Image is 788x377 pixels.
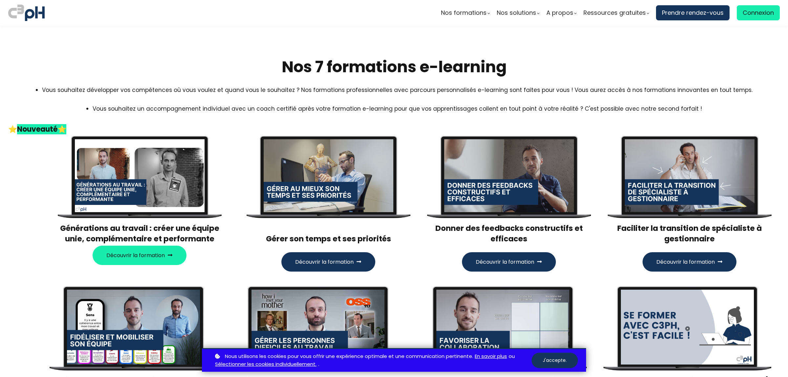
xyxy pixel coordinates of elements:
[106,251,165,259] span: Découvrir la formation
[427,223,591,244] h3: Donner des feedbacks constructifs et efficaces
[643,252,736,272] button: Découvrir la formation
[656,258,715,266] span: Découvrir la formation
[57,223,222,244] h3: Générations au travail : créer une équipe unie, complémentaire et performante
[17,124,66,134] strong: Nouveauté⭐
[546,8,573,18] span: A propos
[737,5,780,20] a: Connexion
[8,57,780,77] h2: Nos 7 formations e-learning
[225,352,473,361] span: Nous utilisons les cookies pour vous offrir une expérience optimale et une communication pertinente.
[42,85,753,95] li: Vous souhaitez développer vos compétences où vous voulez et quand vous le souhaitez ? Nos formati...
[8,3,45,22] img: logo C3PH
[295,258,354,266] span: Découvrir la formation
[281,252,375,272] button: Découvrir la formation
[656,5,730,20] a: Prendre rendez-vous
[662,8,724,18] span: Prendre rendez-vous
[93,246,186,265] button: Découvrir la formation
[93,104,702,122] li: Vous souhaitez un accompagnement individuel avec un coach certifié après votre formation e-learni...
[215,360,317,368] a: Sélectionner les cookies individuellement.
[475,352,507,361] a: En savoir plus
[8,124,17,134] span: ⭐
[246,223,410,244] h3: Gérer son temps et ses priorités
[213,352,532,369] p: ou .
[497,8,536,18] span: Nos solutions
[532,353,578,368] button: J'accepte.
[441,8,487,18] span: Nos formations
[476,258,534,266] span: Découvrir la formation
[743,8,774,18] span: Connexion
[583,8,646,18] span: Ressources gratuites
[607,223,772,244] h3: Faciliter la transition de spécialiste à gestionnaire
[462,252,556,272] button: Découvrir la formation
